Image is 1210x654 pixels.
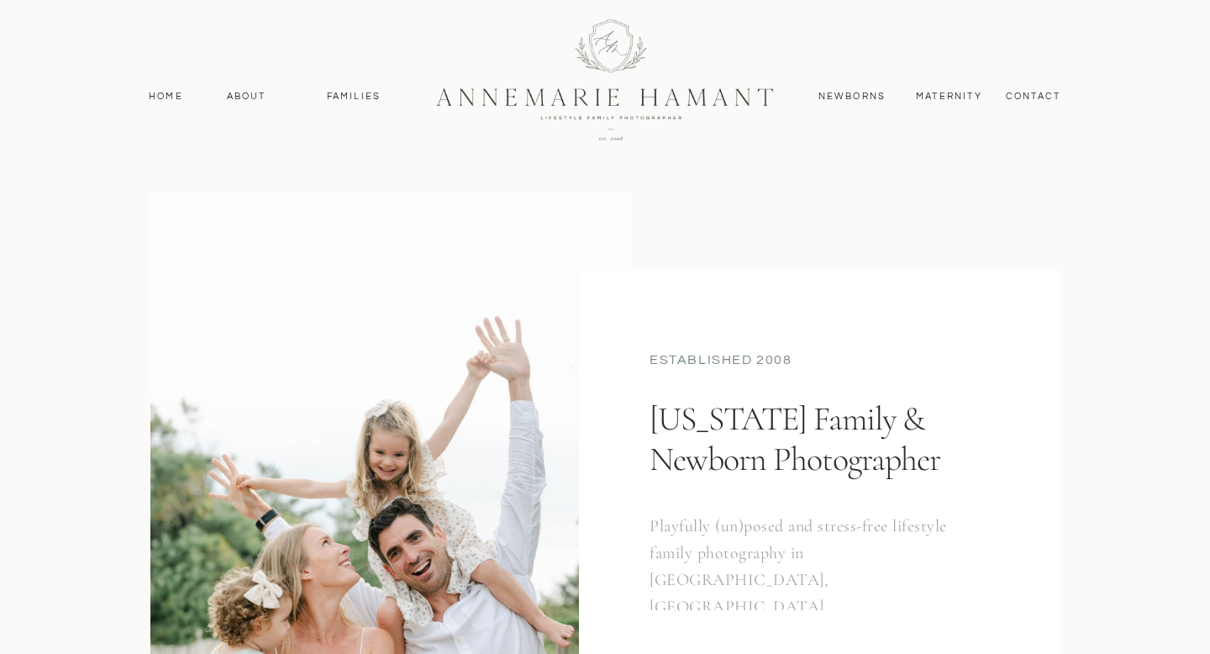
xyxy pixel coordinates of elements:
[141,89,191,104] a: Home
[650,351,991,373] div: established 2008
[222,89,271,104] a: About
[316,89,392,104] a: Families
[812,89,892,104] a: Newborns
[650,513,966,610] h3: Playfully (un)posed and stress-free lifestyle family photography in [GEOGRAPHIC_DATA], [GEOGRAPHI...
[650,398,982,544] h1: [US_STATE] Family & Newborn Photographer
[916,89,981,104] a: MAternity
[997,89,1070,104] a: contact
